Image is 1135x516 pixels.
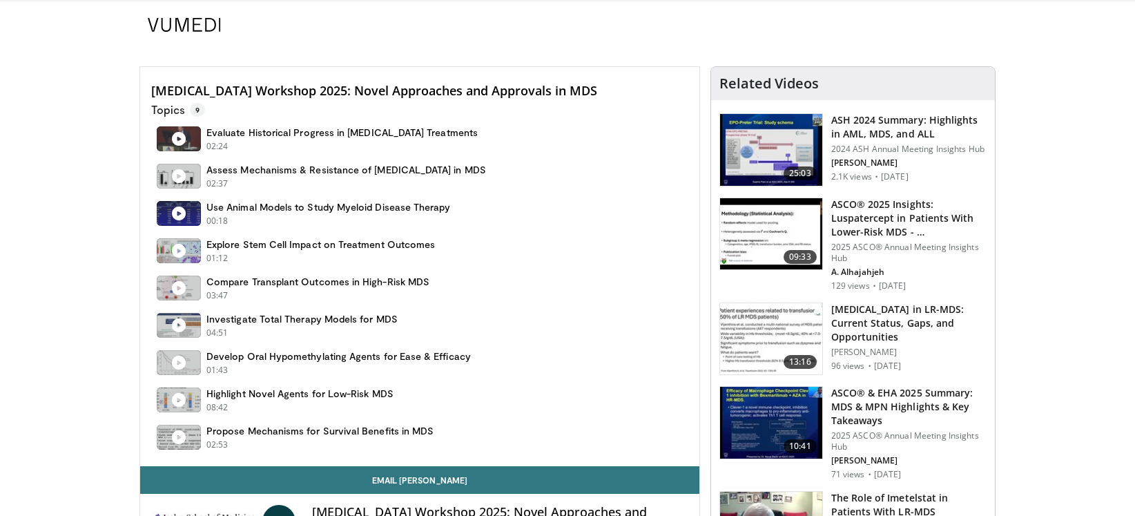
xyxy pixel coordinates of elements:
[875,171,878,182] div: ·
[206,201,451,213] h4: Use Animal Models to Study Myeloid Disease Therapy
[719,303,987,376] a: 13:16 [MEDICAL_DATA] in LR-MDS: Current Status, Gaps, and Opportunities [PERSON_NAME] 96 views · ...
[784,355,817,369] span: 13:16
[784,439,817,453] span: 10:41
[206,252,229,265] p: 01:12
[206,313,398,325] h4: Investigate Total Therapy Models for MDS
[206,215,229,227] p: 00:18
[873,280,876,292] div: ·
[190,103,205,117] span: 9
[206,364,229,376] p: 01:43
[874,469,902,480] p: [DATE]
[206,126,478,139] h4: Evaluate Historical Progress in [MEDICAL_DATA] Treatments
[879,280,906,292] p: [DATE]
[720,198,822,270] img: 5f9ae202-72c2-402b-a525-9726c797d947.150x105_q85_crop-smart_upscale.jpg
[140,466,699,494] a: Email [PERSON_NAME]
[874,361,902,372] p: [DATE]
[206,178,229,190] p: 02:37
[831,386,987,428] h3: ASCO® & EHA 2025 Summary: MDS & MPN Highlights & Key Takeaways
[719,113,987,187] a: 25:03 ASH 2024 Summary: Highlights in AML, MDS, and ALL 2024 ASH Annual Meeting Insights Hub [PER...
[206,425,434,437] h4: Propose Mechanisms for Survival Benefits in MDS
[831,469,865,480] p: 71 views
[831,144,987,155] p: 2024 ASH Annual Meeting Insights Hub
[868,469,871,480] div: ·
[206,140,229,153] p: 02:24
[720,303,822,375] img: 23644c5d-5d60-4c52-a8e9-ee246e738c79.150x105_q85_crop-smart_upscale.jpg
[206,327,229,339] p: 04:51
[720,387,822,459] img: 2f5b009d-0417-48b3-920b-0948148e56d9.150x105_q85_crop-smart_upscale.jpg
[206,350,471,363] h4: Develop Oral Hypomethylating Agents for Ease & Efficacy
[831,347,987,358] p: [PERSON_NAME]
[831,113,987,141] h3: ASH 2024 Summary: Highlights in AML, MDS, and ALL
[206,439,229,451] p: 02:53
[831,198,987,239] h3: ASCO® 2025 Insights: Luspatercept in Patients With Lower-Risk MDS - A Systematic Review and Meta-...
[720,114,822,186] img: 09e014a9-d433-4d89-b240-0b9e019fa8dc.150x105_q85_crop-smart_upscale.jpg
[831,361,865,372] p: 96 views
[881,171,909,182] p: [DATE]
[868,361,871,372] div: ·
[831,267,987,278] p: Abdulrahman Alhajahjeh
[151,84,688,99] h4: [MEDICAL_DATA] Workshop 2025: Novel Approaches and Approvals in MDS
[719,198,987,292] a: 09:33 ASCO® 2025 Insights: Luspatercept in Patients With Lower-Risk MDS - … 2025 ASCO® Annual Mee...
[784,166,817,180] span: 25:03
[719,386,987,480] a: 10:41 ASCO® & EHA 2025 Summary: MDS & MPN Highlights & Key Takeaways 2025 ASCO® Annual Meeting In...
[831,455,987,466] p: Talha Badar
[148,18,221,32] img: VuMedi Logo
[831,157,987,169] p: Talha Badar
[831,171,872,182] p: 2.1K views
[206,289,229,302] p: 03:47
[784,250,817,264] span: 09:33
[151,103,205,117] p: Topics
[831,242,987,264] p: 2025 ASCO® Annual Meeting Insights Hub
[206,388,394,400] h4: Highlight Novel Agents for Low-Risk MDS
[206,401,229,414] p: 08:42
[831,280,870,292] p: 129 views
[719,75,819,92] h4: Related Videos
[831,303,987,344] h3: [MEDICAL_DATA] in LR-MDS: Current Status, Gaps, and Opportunities
[206,164,486,176] h4: Assess Mechanisms & Resistance of [MEDICAL_DATA] in MDS
[831,430,987,452] p: 2025 ASCO® Annual Meeting Insights Hub
[206,238,435,251] h4: Explore Stem Cell Impact on Treatment Outcomes
[206,276,429,288] h4: Compare Transplant Outcomes in High-Risk MDS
